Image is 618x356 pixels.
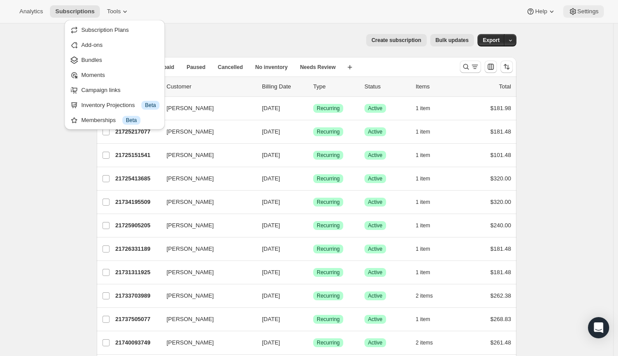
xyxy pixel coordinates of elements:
span: Tools [107,8,121,15]
button: [PERSON_NAME] [161,172,250,186]
span: [PERSON_NAME] [167,174,214,183]
button: [PERSON_NAME] [161,265,250,279]
span: 1 item [416,222,430,229]
div: 21731311925[PERSON_NAME][DATE]SuccessRecurringSuccessActive1 item$181.48 [115,266,511,279]
span: Recurring [317,175,340,182]
span: Beta [126,117,137,124]
span: Analytics [19,8,43,15]
span: $240.00 [490,222,511,229]
button: [PERSON_NAME] [161,125,250,139]
div: 21733703989[PERSON_NAME][DATE]SuccessRecurringSuccessActive2 items$262.38 [115,290,511,302]
span: Bundles [81,57,102,63]
span: Add-ons [81,42,102,48]
span: $181.48 [490,269,511,276]
button: [PERSON_NAME] [161,195,250,209]
button: 1 item [416,172,440,185]
p: 21734195509 [115,198,159,207]
span: [DATE] [262,222,280,229]
span: Campaign links [81,87,121,93]
span: Active [368,269,383,276]
span: $181.98 [490,105,511,111]
button: 1 item [416,243,440,255]
span: [PERSON_NAME] [167,127,214,136]
button: [PERSON_NAME] [161,312,250,326]
button: 1 item [416,266,440,279]
span: Subscriptions [55,8,95,15]
button: Search and filter results [460,61,481,73]
span: Recurring [317,316,340,323]
span: [PERSON_NAME] [167,338,214,347]
span: Needs Review [300,64,336,71]
span: $261.48 [490,339,511,346]
button: [PERSON_NAME] [161,242,250,256]
span: Cancelled [218,64,243,71]
span: $181.48 [490,128,511,135]
button: 1 item [416,126,440,138]
p: 21725905205 [115,221,159,230]
span: 1 item [416,152,430,159]
div: 21726331189[PERSON_NAME][DATE]SuccessRecurringSuccessActive1 item$181.48 [115,243,511,255]
span: Settings [577,8,599,15]
span: Recurring [317,128,340,135]
span: No inventory [255,64,288,71]
span: Recurring [317,199,340,206]
button: Subscription Plans [67,23,162,37]
div: 21737505077[PERSON_NAME][DATE]SuccessRecurringSuccessActive1 item$268.83 [115,313,511,325]
span: 1 item [416,199,430,206]
span: [DATE] [262,152,280,158]
span: [PERSON_NAME] [167,104,214,113]
button: [PERSON_NAME] [161,218,250,233]
button: 1 item [416,196,440,208]
span: [DATE] [262,175,280,182]
span: Active [368,316,383,323]
span: Create subscription [372,37,421,44]
div: 21724823861[PERSON_NAME][DATE]SuccessRecurringSuccessActive1 item$181.98 [115,102,511,115]
span: [DATE] [262,292,280,299]
button: Bundles [67,53,162,67]
div: 21725905205[PERSON_NAME][DATE]SuccessRecurringSuccessActive1 item$240.00 [115,219,511,232]
span: [PERSON_NAME] [167,268,214,277]
button: 1 item [416,219,440,232]
span: [PERSON_NAME] [167,221,214,230]
div: Items [416,82,460,91]
span: Recurring [317,222,340,229]
button: 1 item [416,313,440,325]
button: Campaign links [67,83,162,97]
div: 21725151541[PERSON_NAME][DATE]SuccessRecurringSuccessActive1 item$101.48 [115,149,511,161]
button: 2 items [416,337,443,349]
span: Recurring [317,152,340,159]
span: [DATE] [262,269,280,276]
span: Active [368,199,383,206]
span: Active [368,222,383,229]
span: $320.00 [490,199,511,205]
span: Active [368,245,383,253]
p: Status [364,82,409,91]
span: $181.48 [490,245,511,252]
button: Tools [102,5,135,18]
button: Subscriptions [50,5,100,18]
button: Sort the results [500,61,513,73]
span: [DATE] [262,316,280,322]
div: IDCustomerBilling DateTypeStatusItemsTotal [115,82,511,91]
div: 21740093749[PERSON_NAME][DATE]SuccessRecurringSuccessActive2 items$261.48 [115,337,511,349]
button: Bulk updates [430,34,474,46]
span: Recurring [317,105,340,112]
p: Billing Date [262,82,306,91]
div: 21725217077[PERSON_NAME][DATE]SuccessRecurringSuccessActive1 item$181.48 [115,126,511,138]
span: Recurring [317,292,340,299]
button: Analytics [14,5,48,18]
span: Recurring [317,245,340,253]
p: Total [499,82,511,91]
span: [PERSON_NAME] [167,245,214,253]
button: 2 items [416,290,443,302]
span: $262.38 [490,292,511,299]
button: Help [521,5,561,18]
p: 21740093749 [115,338,159,347]
div: Inventory Projections [81,101,159,110]
span: Active [368,152,383,159]
p: 21725151541 [115,151,159,160]
p: Customer [167,82,255,91]
span: Active [368,128,383,135]
span: 1 item [416,175,430,182]
button: [PERSON_NAME] [161,148,250,162]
